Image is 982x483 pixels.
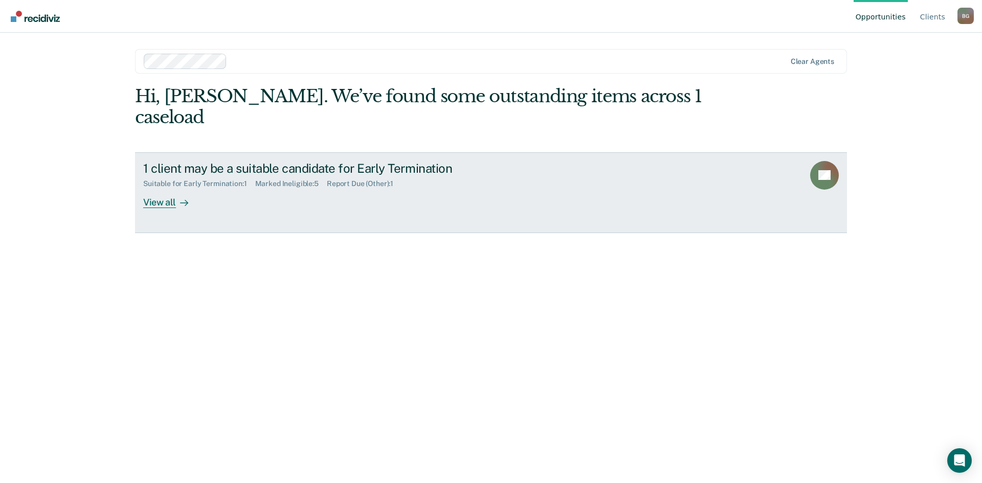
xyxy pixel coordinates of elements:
button: Profile dropdown button [957,8,974,24]
div: Hi, [PERSON_NAME]. We’ve found some outstanding items across 1 caseload [135,86,705,128]
div: Report Due (Other) : 1 [327,179,401,188]
a: 1 client may be a suitable candidate for Early TerminationSuitable for Early Termination:1Marked ... [135,152,847,233]
img: Recidiviz [11,11,60,22]
div: Marked Ineligible : 5 [255,179,327,188]
div: Open Intercom Messenger [947,448,972,473]
div: Clear agents [791,57,834,66]
div: 1 client may be a suitable candidate for Early Termination [143,161,502,176]
div: Suitable for Early Termination : 1 [143,179,255,188]
div: B G [957,8,974,24]
div: View all [143,188,200,208]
